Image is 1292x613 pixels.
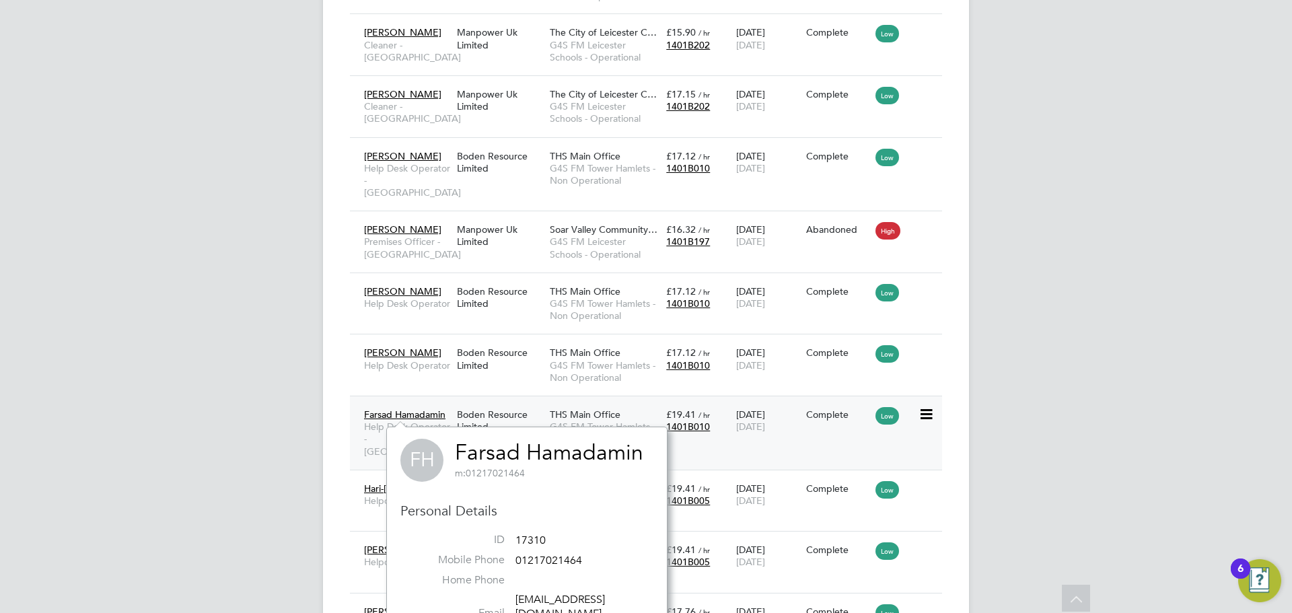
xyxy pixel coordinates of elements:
span: [PERSON_NAME] [364,88,441,100]
div: Complete [806,482,869,495]
span: Low [875,25,899,42]
a: Farsad HamadaminHelp Desk Operator - [GEOGRAPHIC_DATA]Boden Resource LimitedTHS Main OfficeG4S FM... [361,401,942,412]
span: Low [875,149,899,166]
label: Mobile Phone [410,553,505,567]
div: Manpower Uk Limited [454,217,546,254]
span: / hr [698,410,710,420]
span: [DATE] [736,100,765,112]
span: 1401B202 [666,100,710,112]
div: Manpower Uk Limited [454,81,546,119]
div: Boden Resource Limited [454,402,546,439]
div: Complete [806,150,869,162]
span: £17.12 [666,347,696,359]
span: Low [875,284,899,301]
span: 1401B010 [666,359,710,371]
span: Help Desk Operator [364,297,450,310]
div: [DATE] [733,476,803,513]
span: The City of Leicester C… [550,88,657,100]
span: G4S FM Leicester Schools - Operational [550,100,659,124]
span: THS Main Office [550,408,620,421]
span: 1401B005 [666,495,710,507]
div: Manpower Uk Limited [454,20,546,57]
div: Complete [806,285,869,297]
div: Complete [806,88,869,100]
span: £19.41 [666,544,696,556]
span: £15.90 [666,26,696,38]
span: [DATE] [736,495,765,507]
span: £17.15 [666,88,696,100]
span: [PERSON_NAME] Marriott [364,544,478,556]
span: [DATE] [736,421,765,433]
span: Cleaner - [GEOGRAPHIC_DATA] [364,39,450,63]
span: Farsad Hamadamin [364,408,445,421]
span: G4S FM Tower Hamlets - Non Operational [550,297,659,322]
button: Open Resource Center, 6 new notifications [1238,559,1281,602]
a: [PERSON_NAME]Premises Officer - [GEOGRAPHIC_DATA]Manpower Uk LimitedSoar Valley Community…G4S FM ... [361,216,942,227]
span: [DATE] [736,39,765,51]
div: Boden Resource Limited [454,143,546,181]
span: 1401B010 [666,421,710,433]
span: THS Main Office [550,150,620,162]
div: [DATE] [733,217,803,254]
span: m: [455,467,466,479]
span: The City of Leicester C… [550,26,657,38]
span: [DATE] [736,297,765,310]
span: Help Desk Operator - [GEOGRAPHIC_DATA] [364,162,450,199]
a: Farsad Hamadamin [455,439,643,466]
span: Hari-[PERSON_NAME] [364,482,461,495]
span: Soar Valley Community… [550,223,657,236]
span: / hr [698,484,710,494]
div: [DATE] [733,143,803,181]
span: 1401B010 [666,162,710,174]
div: Boden Resource Limited [454,279,546,316]
h3: Personal Details [400,502,653,519]
span: / hr [698,28,710,38]
span: 01217021464 [455,467,525,479]
div: [DATE] [733,340,803,377]
span: FH [400,439,443,482]
span: [PERSON_NAME] [364,26,441,38]
span: [PERSON_NAME] [364,347,441,359]
span: High [875,222,900,240]
span: Low [875,87,899,104]
div: [DATE] [733,81,803,119]
span: Low [875,407,899,425]
div: Complete [806,26,869,38]
div: 6 [1237,569,1244,586]
div: [DATE] [733,402,803,439]
span: G4S FM Leicester Schools - Operational [550,39,659,63]
span: [DATE] [736,556,765,568]
div: Complete [806,544,869,556]
span: [DATE] [736,359,765,371]
span: Premises Officer - [GEOGRAPHIC_DATA] [364,236,450,260]
span: Help Desk Operator - [GEOGRAPHIC_DATA] [364,421,450,458]
span: 1401B010 [666,297,710,310]
span: Helpdesk Operative [364,495,450,507]
span: [DATE] [736,162,765,174]
span: 1401B197 [666,236,710,248]
a: [PERSON_NAME]Help Desk OperatorBoden Resource LimitedTHS Main OfficeG4S FM Tower Hamlets - Non Op... [361,339,942,351]
a: [PERSON_NAME]Helpdesk OperativeBoden Resource LimitedOps SupportG4S FM Contractors – Non Operatio... [361,598,942,610]
span: £19.41 [666,482,696,495]
span: Cleaner - [GEOGRAPHIC_DATA] [364,100,450,124]
a: [PERSON_NAME] MarriottHelpdesk OperativeBoden Resource LimitedOps SupportG4S FM Contractors – Non... [361,536,942,548]
span: Help Desk Operator [364,359,450,371]
label: Home Phone [410,573,505,587]
span: G4S FM Tower Hamlets - Non Operational [550,421,659,445]
span: [DATE] [736,236,765,248]
span: [PERSON_NAME] [364,150,441,162]
span: / hr [698,348,710,358]
span: [PERSON_NAME] [364,223,441,236]
span: Low [875,542,899,560]
div: Abandoned [806,223,869,236]
span: 1401B202 [666,39,710,51]
span: / hr [698,89,710,100]
span: THS Main Office [550,347,620,359]
div: [DATE] [733,279,803,316]
span: / hr [698,545,710,555]
span: 01217021464 [515,554,582,567]
div: Boden Resource Limited [454,340,546,377]
span: [PERSON_NAME] [364,285,441,297]
span: £16.32 [666,223,696,236]
div: Complete [806,347,869,359]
